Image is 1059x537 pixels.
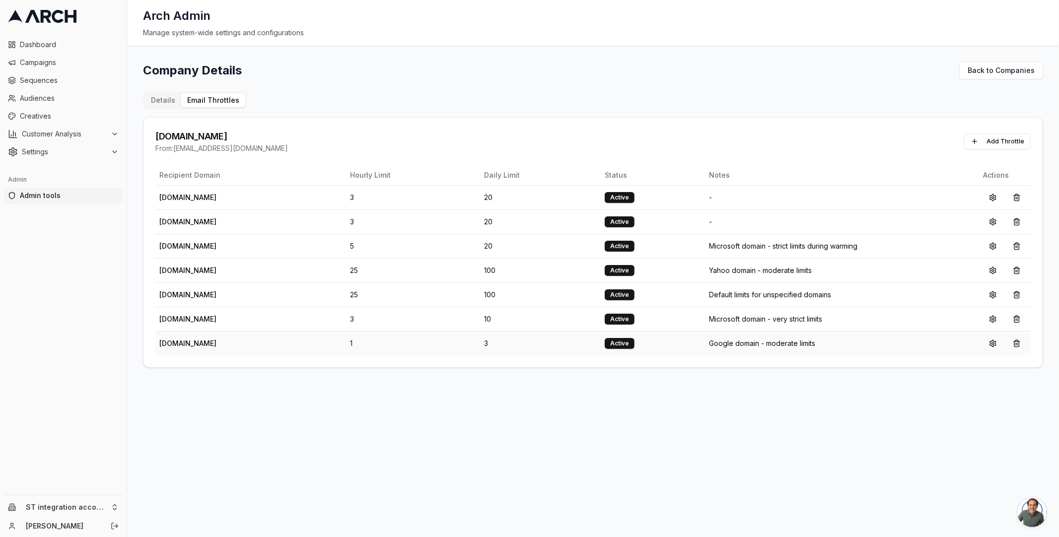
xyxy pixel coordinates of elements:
a: Sequences [4,72,123,88]
a: [PERSON_NAME] [26,521,100,531]
td: 20 [480,209,601,234]
td: 100 [480,258,601,282]
td: - [705,209,979,234]
span: Creatives [20,111,119,121]
div: Active [605,241,635,252]
div: Active [605,289,635,300]
div: Admin [4,172,123,188]
td: [DOMAIN_NAME] [155,307,346,331]
td: 1 [346,331,481,355]
td: 3 [346,307,481,331]
td: 3 [346,209,481,234]
div: [DOMAIN_NAME] [155,130,288,143]
td: 100 [480,282,601,307]
td: 3 [346,185,481,209]
span: Campaigns [20,58,119,67]
td: Default limits for unspecified domains [705,282,979,307]
a: Campaigns [4,55,123,70]
td: 25 [346,258,481,282]
button: ST integration account [4,499,123,515]
td: [DOMAIN_NAME] [155,209,346,234]
span: Audiences [20,93,119,103]
button: Settings [4,144,123,160]
a: Back to Companies [959,62,1043,79]
td: [DOMAIN_NAME] [155,331,346,355]
span: ST integration account [26,503,107,512]
div: Active [605,338,635,349]
th: Notes [705,165,979,185]
button: Add Throttle [964,134,1031,149]
a: Dashboard [4,37,123,53]
a: Audiences [4,90,123,106]
td: [DOMAIN_NAME] [155,185,346,209]
td: 5 [346,234,481,258]
div: Manage system-wide settings and configurations [143,28,1043,38]
div: Active [605,265,635,276]
th: Recipient Domain [155,165,346,185]
th: Hourly Limit [346,165,481,185]
div: From: [EMAIL_ADDRESS][DOMAIN_NAME] [155,143,288,153]
span: Settings [22,147,107,157]
td: 3 [480,331,601,355]
td: Microsoft domain - very strict limits [705,307,979,331]
h1: Arch Admin [143,8,211,24]
th: Daily Limit [480,165,601,185]
button: Log out [108,519,122,533]
h1: Company Details [143,63,242,78]
button: Details [145,93,181,107]
a: Admin tools [4,188,123,203]
a: Open chat [1017,497,1047,527]
td: [DOMAIN_NAME] [155,282,346,307]
td: [DOMAIN_NAME] [155,234,346,258]
div: Active [605,216,635,227]
td: 20 [480,234,601,258]
th: Actions [979,165,1031,185]
span: Dashboard [20,40,119,50]
td: 25 [346,282,481,307]
button: Email Throttles [181,93,245,107]
a: Creatives [4,108,123,124]
span: Customer Analysis [22,129,107,139]
th: Status [601,165,705,185]
td: 10 [480,307,601,331]
td: Yahoo domain - moderate limits [705,258,979,282]
div: Active [605,192,635,203]
td: - [705,185,979,209]
td: 20 [480,185,601,209]
span: Sequences [20,75,119,85]
button: Customer Analysis [4,126,123,142]
td: [DOMAIN_NAME] [155,258,346,282]
td: Microsoft domain - strict limits during warming [705,234,979,258]
span: Admin tools [20,191,119,201]
div: Active [605,314,635,325]
td: Google domain - moderate limits [705,331,979,355]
